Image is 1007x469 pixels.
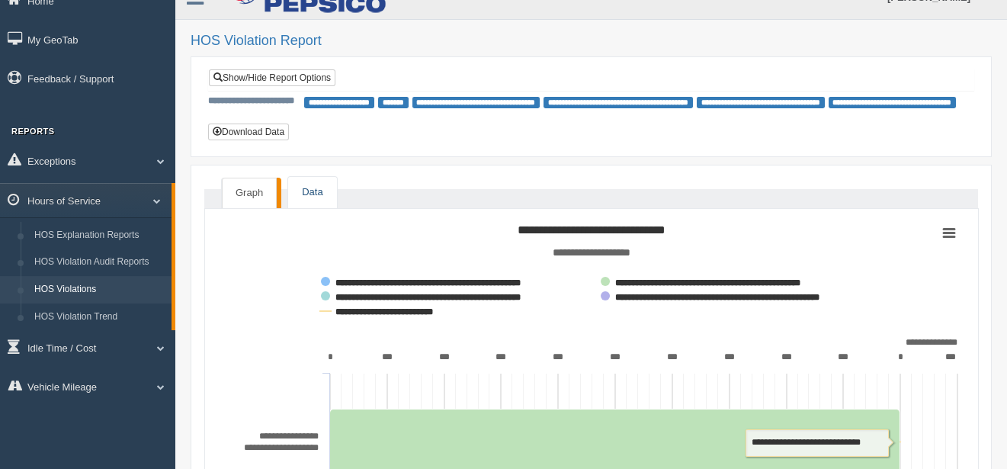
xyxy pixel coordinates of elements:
a: Data [288,177,336,208]
a: Show/Hide Report Options [209,69,335,86]
a: Graph [222,178,277,208]
a: HOS Violation Audit Reports [27,249,172,276]
button: Download Data [208,124,289,140]
a: HOS Explanation Reports [27,222,172,249]
h2: HOS Violation Report [191,34,992,49]
a: HOS Violation Trend [27,304,172,331]
a: HOS Violations [27,276,172,304]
